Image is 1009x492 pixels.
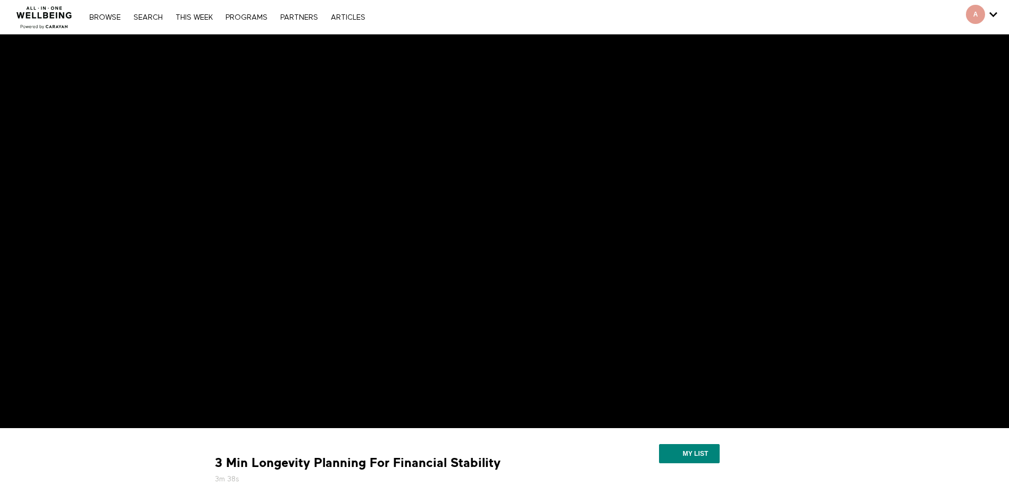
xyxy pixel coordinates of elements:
a: PARTNERS [275,14,323,21]
a: ARTICLES [326,14,371,21]
a: PROGRAMS [220,14,273,21]
a: THIS WEEK [170,14,218,21]
nav: Primary [84,12,370,22]
a: Search [128,14,168,21]
a: Browse [84,14,126,21]
strong: 3 Min Longevity Planning For Financial Stability [215,455,501,471]
h5: 3m 38s [215,474,571,485]
button: My list [659,444,719,463]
